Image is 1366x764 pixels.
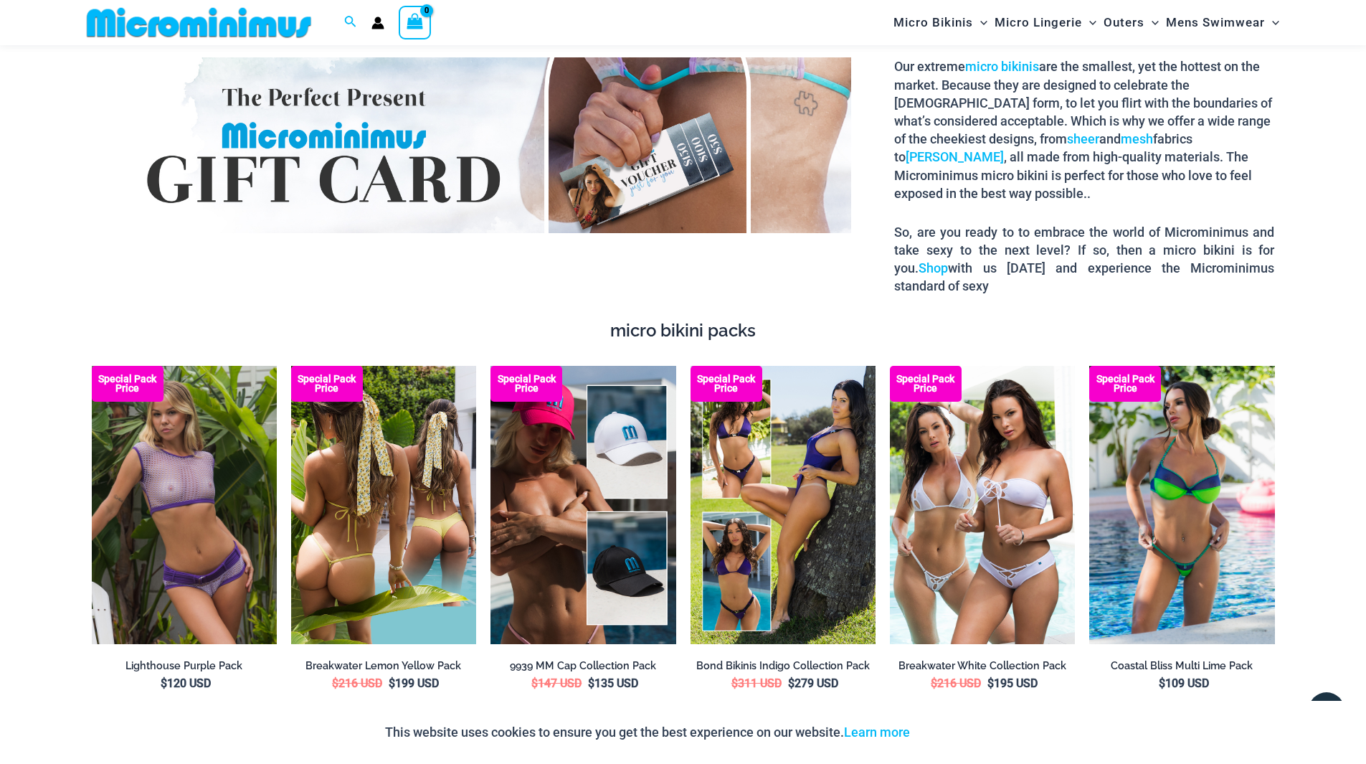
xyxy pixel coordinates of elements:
[691,366,876,643] img: Bond Inidgo Collection Pack (10)
[691,374,762,393] b: Special Pack Price
[965,59,1039,74] a: micro bikinis
[161,676,211,690] bdi: 120 USD
[332,676,338,690] span: $
[1144,4,1159,41] span: Menu Toggle
[1082,4,1096,41] span: Menu Toggle
[1089,366,1274,644] img: Coastal Bliss Multi Lime 3223 Underwire Top 4275 Micro 07
[291,366,476,643] a: Breakwater Lemon Yellow Bikini Pack Breakwater Lemon Yellow Bikini Pack 2Breakwater Lemon Yellow ...
[691,659,876,673] a: Bond Bikinis Indigo Collection Pack
[291,659,476,673] a: Breakwater Lemon Yellow Pack
[919,260,948,275] a: Shop
[490,366,675,644] img: Rebel Cap
[888,2,1286,43] nav: Site Navigation
[1067,131,1099,146] a: sheer
[371,16,384,29] a: Account icon link
[385,722,910,743] p: This website uses cookies to ensure you get the best experience on our website.
[894,57,1274,202] p: Our extreme are the smallest, yet the hottest on the market. Because they are designed to celebra...
[1089,659,1274,673] a: Coastal Bliss Multi Lime Pack
[92,366,277,643] a: Lighthouse Purples 3668 Crop Top 516 Short 11 Lighthouse Purples 3668 Crop Top 516 Short 09Lighth...
[931,676,937,690] span: $
[1166,4,1265,41] span: Mens Swimwear
[731,676,738,690] span: $
[1089,374,1161,393] b: Special Pack Price
[291,366,476,643] img: Breakwater Lemon Yellow Bikini Pack 2
[588,676,594,690] span: $
[995,4,1082,41] span: Micro Lingerie
[1100,4,1162,41] a: OutersMenu ToggleMenu Toggle
[906,149,1004,164] a: [PERSON_NAME]
[389,676,395,690] span: $
[161,676,167,690] span: $
[490,374,562,393] b: Special Pack Price
[890,366,1075,643] img: Collection Pack (5)
[691,366,876,643] a: Bond Inidgo Collection Pack (10) Bond Indigo Bikini Collection Pack Back (6)Bond Indigo Bikini Co...
[1121,131,1153,146] a: mesh
[1104,4,1144,41] span: Outers
[399,6,432,39] a: View Shopping Cart, empty
[490,659,675,673] a: 9939 MM Cap Collection Pack
[291,374,363,393] b: Special Pack Price
[92,366,277,643] img: Lighthouse Purples 3668 Crop Top 516 Short 11
[890,374,962,393] b: Special Pack Price
[987,676,1038,690] bdi: 195 USD
[1159,676,1209,690] bdi: 109 USD
[389,676,439,690] bdi: 199 USD
[1159,676,1165,690] span: $
[731,676,782,690] bdi: 311 USD
[92,659,277,673] a: Lighthouse Purple Pack
[931,676,981,690] bdi: 216 USD
[332,676,382,690] bdi: 216 USD
[890,4,991,41] a: Micro BikinisMenu ToggleMenu Toggle
[1162,4,1283,41] a: Mens SwimwearMenu ToggleMenu Toggle
[893,4,973,41] span: Micro Bikinis
[788,676,795,690] span: $
[531,676,582,690] bdi: 147 USD
[81,6,317,39] img: MM SHOP LOGO FLAT
[344,14,357,32] a: Search icon link
[890,659,1075,673] a: Breakwater White Collection Pack
[894,223,1274,296] p: So, are you ready to to embrace the world of Microminimus and take sexy to the next level? If so,...
[490,366,675,644] a: Rebel Cap Rebel Cap BlackElectric Blue 9939 Cap 05Rebel Cap BlackElectric Blue 9939 Cap 05
[788,676,838,690] bdi: 279 USD
[588,676,638,690] bdi: 135 USD
[844,725,910,740] a: Learn more
[113,57,851,233] img: Gift Card Banner 1680
[531,676,538,690] span: $
[991,4,1100,41] a: Micro LingerieMenu ToggleMenu Toggle
[890,366,1075,643] a: Collection Pack (5) Breakwater White 341 Top 4956 Shorts 08Breakwater White 341 Top 4956 Shorts 08
[987,676,994,690] span: $
[92,321,1275,341] h4: micro bikini packs
[1089,366,1274,644] a: Coastal Bliss Multi Lime 3223 Underwire Top 4275 Micro 07 Coastal Bliss Multi Lime 3223 Underwire...
[973,4,987,41] span: Menu Toggle
[1265,4,1279,41] span: Menu Toggle
[92,374,163,393] b: Special Pack Price
[921,715,982,750] button: Accept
